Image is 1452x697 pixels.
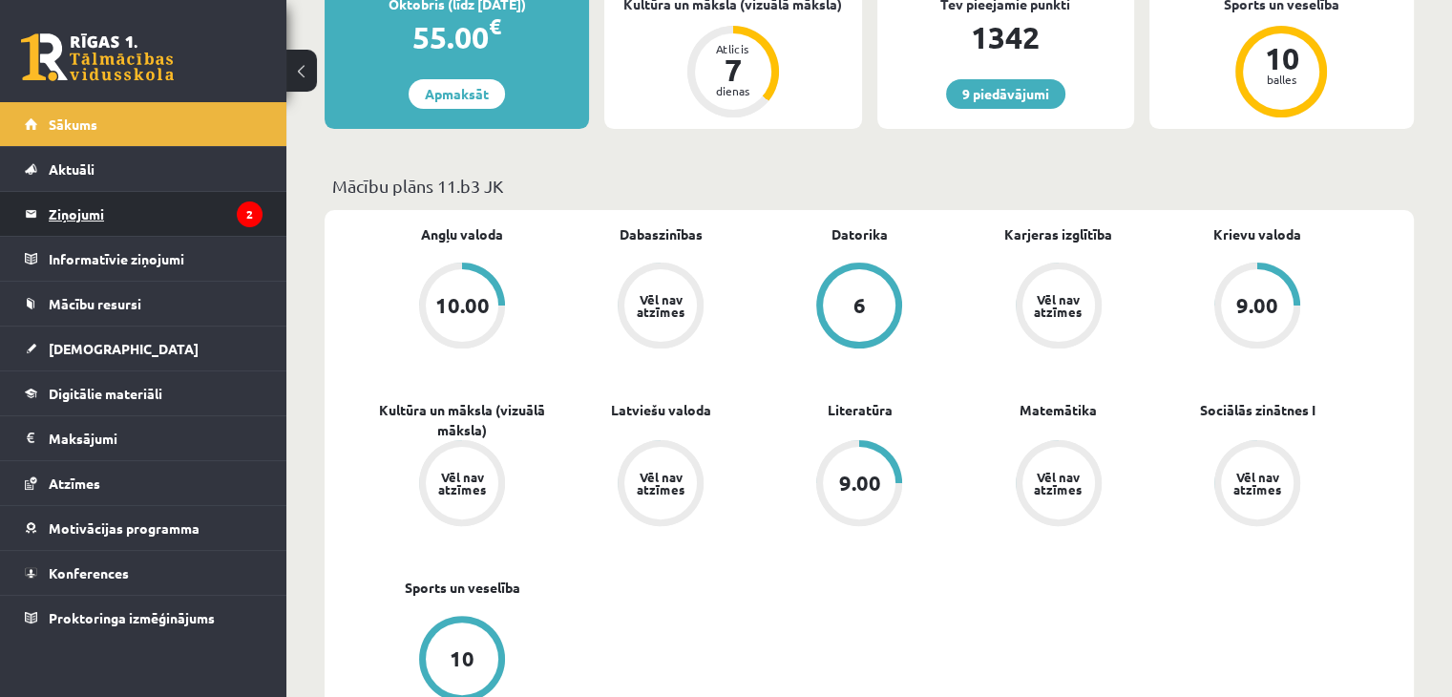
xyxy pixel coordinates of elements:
a: Maksājumi [25,416,263,460]
a: Konferences [25,551,263,595]
span: Proktoringa izmēģinājums [49,609,215,626]
span: [DEMOGRAPHIC_DATA] [49,340,199,357]
a: Proktoringa izmēģinājums [25,596,263,640]
a: Datorika [831,224,888,244]
a: Vēl nav atzīmes [561,440,760,530]
a: Dabaszinības [620,224,703,244]
a: Matemātika [1020,400,1097,420]
a: Sports un veselība [405,578,520,598]
span: Sākums [49,116,97,133]
a: Apmaksāt [409,79,505,109]
span: Atzīmes [49,475,100,492]
div: 6 [853,295,866,316]
a: Digitālie materiāli [25,371,263,415]
div: Vēl nav atzīmes [435,471,489,496]
div: Vēl nav atzīmes [1032,471,1085,496]
a: Vēl nav atzīmes [561,263,760,352]
a: Vēl nav atzīmes [959,440,1158,530]
div: dienas [705,85,762,96]
legend: Informatīvie ziņojumi [49,237,263,281]
div: 9.00 [1236,295,1278,316]
div: 7 [705,54,762,85]
div: 9.00 [838,473,880,494]
a: Informatīvie ziņojumi [25,237,263,281]
a: Kultūra un māksla (vizuālā māksla) [363,400,561,440]
div: Vēl nav atzīmes [1032,293,1085,318]
a: Aktuāli [25,147,263,191]
a: Literatūra [827,400,892,420]
a: Motivācijas programma [25,506,263,550]
a: 9.00 [1158,263,1357,352]
a: Ziņojumi2 [25,192,263,236]
span: Motivācijas programma [49,519,200,537]
span: Mācību resursi [49,295,141,312]
p: Mācību plāns 11.b3 JK [332,173,1406,199]
div: Atlicis [705,43,762,54]
span: Konferences [49,564,129,581]
a: Vēl nav atzīmes [959,263,1158,352]
div: Vēl nav atzīmes [1231,471,1284,496]
div: 10 [1252,43,1310,74]
i: 2 [237,201,263,227]
a: Vēl nav atzīmes [363,440,561,530]
a: 9 piedāvājumi [946,79,1065,109]
a: Vēl nav atzīmes [1158,440,1357,530]
div: Vēl nav atzīmes [634,471,687,496]
div: 1342 [877,14,1134,60]
a: Krievu valoda [1213,224,1301,244]
a: Rīgas 1. Tālmācības vidusskola [21,33,174,81]
a: Mācību resursi [25,282,263,326]
a: 10.00 [363,263,561,352]
a: Sākums [25,102,263,146]
legend: Maksājumi [49,416,263,460]
div: 10.00 [435,295,490,316]
span: Aktuāli [49,160,95,178]
span: Digitālie materiāli [49,385,162,402]
a: 9.00 [760,440,958,530]
a: Sociālās zinātnes I [1199,400,1315,420]
div: balles [1252,74,1310,85]
a: 6 [760,263,958,352]
a: Atzīmes [25,461,263,505]
a: Karjeras izglītība [1004,224,1112,244]
div: 55.00 [325,14,589,60]
a: [DEMOGRAPHIC_DATA] [25,327,263,370]
a: Latviešu valoda [611,400,711,420]
div: Vēl nav atzīmes [634,293,687,318]
span: € [489,12,501,40]
legend: Ziņojumi [49,192,263,236]
div: 10 [450,648,474,669]
a: Angļu valoda [421,224,503,244]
